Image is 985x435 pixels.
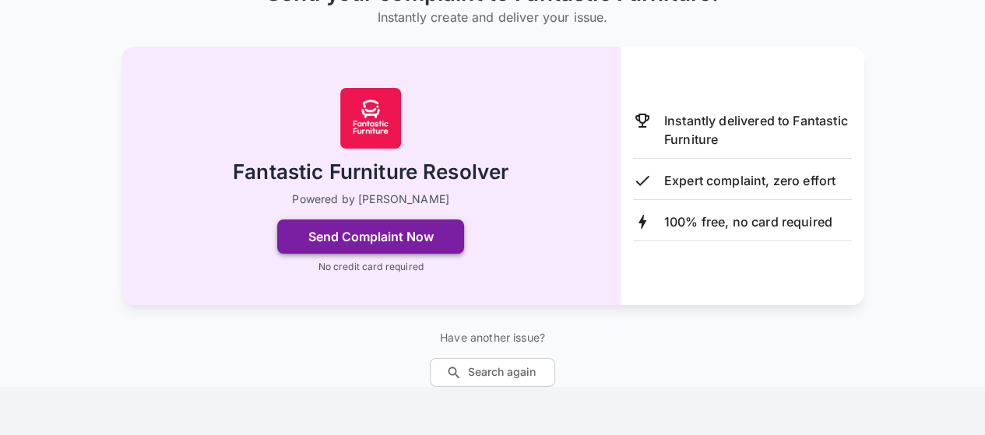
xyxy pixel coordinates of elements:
button: Send Complaint Now [277,219,464,254]
img: Fantastic Furniture [339,87,402,149]
p: Have another issue? [430,330,555,346]
p: 100% free, no card required [664,212,832,231]
h6: Instantly create and deliver your issue. [266,6,719,28]
p: Expert complaint, zero effort [664,171,835,190]
p: No credit card required [318,260,423,274]
button: Search again [430,358,555,387]
p: Instantly delivered to Fantastic Furniture [664,111,852,149]
h2: Fantastic Furniture Resolver [233,159,508,186]
p: Powered by [PERSON_NAME] [292,191,449,207]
